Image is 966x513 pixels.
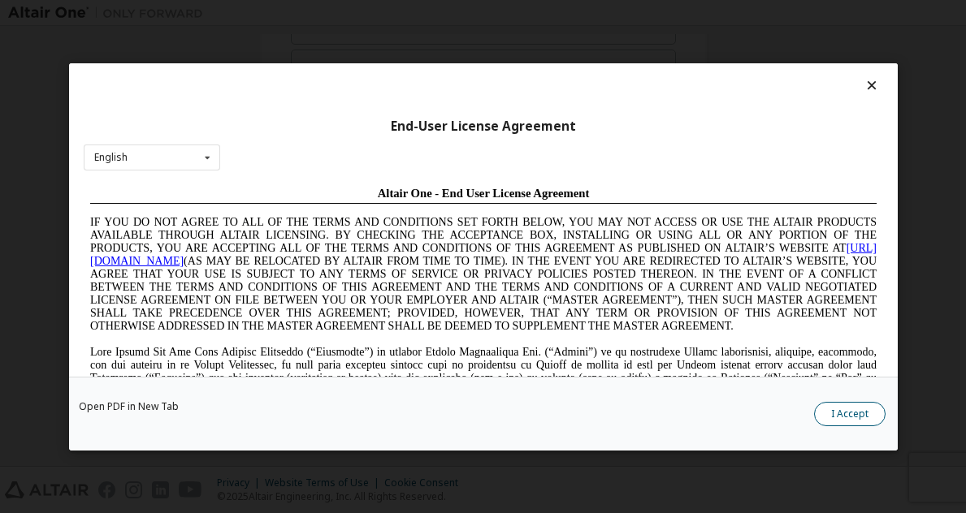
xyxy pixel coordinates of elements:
a: [URL][DOMAIN_NAME] [6,62,793,87]
span: Altair One - End User License Agreement [294,6,506,19]
span: Lore Ipsumd Sit Ame Cons Adipisc Elitseddo (“Eiusmodte”) in utlabor Etdolo Magnaaliqua Eni. (“Adm... [6,166,793,295]
button: I Accept [814,401,886,425]
div: English [94,153,128,162]
div: End-User License Agreement [84,118,883,134]
span: IF YOU DO NOT AGREE TO ALL OF THE TERMS AND CONDITIONS SET FORTH BELOW, YOU MAY NOT ACCESS OR USE... [6,36,793,152]
a: Open PDF in New Tab [79,401,179,411]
